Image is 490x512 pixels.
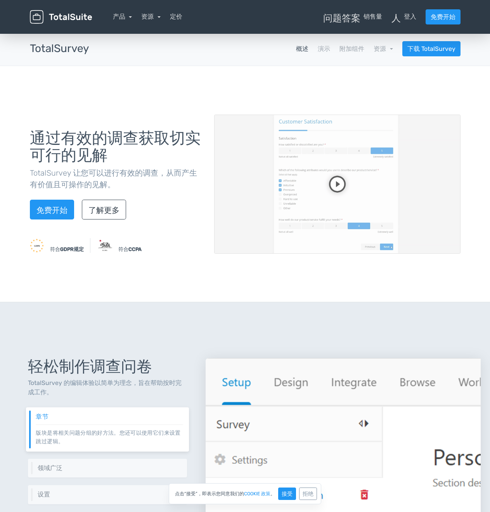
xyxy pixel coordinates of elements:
img: GDPR [30,239,44,253]
font: 领域广泛 [38,464,62,472]
font: 问题答案 [323,12,360,21]
a: 概述 [296,44,308,54]
font: 版块是将相关问题分组的好方法。您还可以使用它们来设置跳过逻辑。 [36,430,180,445]
a: 人登入 [391,12,416,21]
font: 定价 [170,13,182,20]
font: 资源 [374,45,386,52]
font: 登入 [404,13,416,20]
font: 免费开始 [431,13,455,21]
font: TotalSurvey 让您可以进行有效的调查，从而产生有价值且可操作的见解。 [30,168,197,189]
a: 资源 [141,13,161,20]
font: 人 [391,12,401,21]
font: 轻松制作调查问卷 [28,357,152,376]
font: GDPR规定 [60,246,84,252]
font: 下载 TotalSurvey [407,45,455,52]
a: 演示 [318,44,330,54]
img: WordPress 的 TotalSuite [30,10,92,24]
a: 资源 [374,45,393,52]
font: 符合 [50,246,60,252]
font: 产品 [113,13,125,20]
a: 免费开始 [426,9,461,24]
font: 资源 [141,13,154,20]
font: 概述 [296,45,308,52]
a: 了解更多 [82,200,126,219]
a: 免费开始 [30,200,74,219]
a: Cookie 政策 [244,491,270,496]
font: 拒绝 [303,491,313,497]
font: TotalSurvey 的编辑体验以简单为理念，旨在帮助按时完成工作。 [28,379,182,396]
font: 附加组件 [339,45,364,52]
button: 拒绝 [299,488,317,500]
a: 定价 [170,12,182,21]
font: 免费开始 [36,205,68,215]
font: 通过有效的调查 [30,129,139,147]
img: 加州消费者隐私法案 [98,239,112,253]
a: 问题答案销售量 [323,12,382,21]
font: 了解更多 [88,205,119,215]
font: 演示 [318,45,330,52]
font: 获取切实可行的见解 [30,129,201,164]
font: 。 [270,491,275,496]
font: TotalSurvey [30,42,89,55]
font: 符合 [118,246,128,252]
font: 接受 [282,491,293,497]
a: 产品 [113,13,132,20]
font: 章节 [36,413,48,420]
font: CCPA [128,246,142,252]
button: 接受 [278,488,296,500]
a: 下载 TotalSurvey [402,41,461,56]
font: 点击“接受”，即表示您同意我们的 [175,491,244,496]
a: 附加组件 [339,44,364,54]
font: 销售量 [364,13,382,20]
